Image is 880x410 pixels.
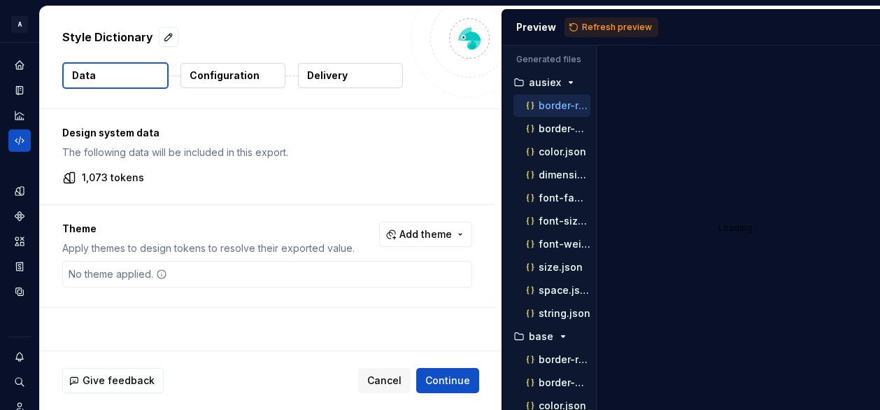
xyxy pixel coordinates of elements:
[82,171,144,185] p: 1,073 tokens
[190,69,260,83] p: Configuration
[8,346,31,368] button: Notifications
[8,54,31,76] a: Home
[539,100,590,111] p: border-radius.json
[367,374,402,388] span: Cancel
[513,167,590,183] button: dimension.json
[539,262,583,273] p: size.json
[8,255,31,278] a: Storybook stories
[3,9,36,39] button: A
[358,368,411,393] button: Cancel
[63,262,173,287] div: No theme applied.
[8,371,31,393] button: Search ⌘K
[539,215,590,227] p: font-size.json
[539,377,590,388] p: border-width.json
[8,79,31,101] a: Documentation
[62,241,355,255] p: Apply themes to design tokens to resolve their exported value.
[8,230,31,253] a: Assets
[539,308,590,319] p: string.json
[425,374,470,388] span: Continue
[8,205,31,227] a: Components
[62,126,472,140] p: Design system data
[307,69,348,83] p: Delivery
[508,329,590,344] button: base
[539,192,590,204] p: font-family.json
[11,16,28,33] div: A
[529,77,561,88] p: ausiex
[513,98,590,113] button: border-radius.json
[8,180,31,202] a: Design tokens
[529,331,553,342] p: base
[539,169,590,181] p: dimension.json
[379,222,472,247] button: Add theme
[8,129,31,152] a: Code automation
[8,104,31,127] a: Analytics
[62,62,169,89] button: Data
[539,146,586,157] p: color.json
[513,352,590,367] button: border-radius.json
[62,146,472,160] p: The following data will be included in this export.
[83,374,155,388] span: Give feedback
[513,283,590,298] button: space.json
[539,239,590,250] p: font-weight.json
[62,29,153,45] p: Style Dictionary
[62,368,164,393] button: Give feedback
[516,20,556,34] div: Preview
[62,222,355,236] p: Theme
[513,190,590,206] button: font-family.json
[516,54,582,65] p: Generated files
[399,227,452,241] span: Add theme
[8,281,31,303] a: Data sources
[513,121,590,136] button: border-width.json
[513,213,590,229] button: font-size.json
[416,368,479,393] button: Continue
[513,260,590,275] button: size.json
[539,354,590,365] p: border-radius.json
[180,63,285,88] button: Configuration
[513,375,590,390] button: border-width.json
[539,285,590,296] p: space.json
[565,17,658,37] button: Refresh preview
[513,144,590,160] button: color.json
[508,75,590,90] button: ausiex
[298,63,403,88] button: Delivery
[582,22,652,33] span: Refresh preview
[513,236,590,252] button: font-weight.json
[539,123,590,134] p: border-width.json
[597,45,880,410] div: Loading...
[513,306,590,321] button: string.json
[72,69,96,83] p: Data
